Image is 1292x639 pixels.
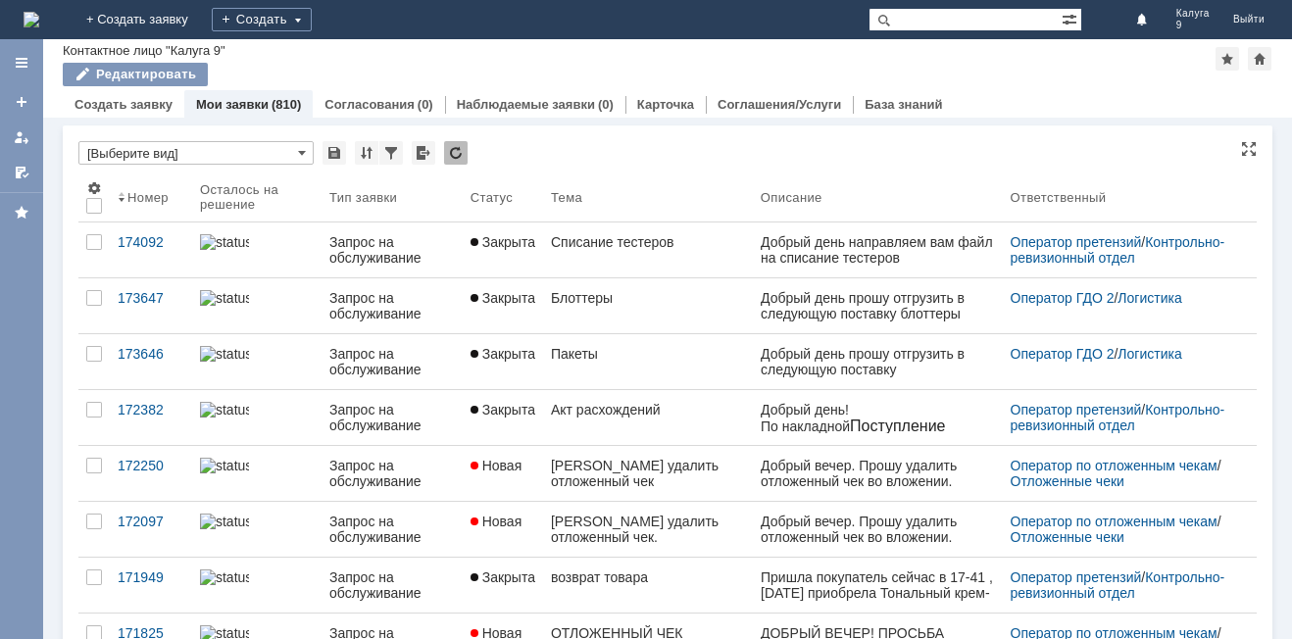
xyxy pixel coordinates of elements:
span: Новая [471,458,522,473]
a: Карточка [637,97,694,112]
a: Запрос на обслуживание [322,502,463,557]
a: statusbar-0 (1).png [192,502,322,557]
div: / [1011,346,1233,362]
a: Закрыта [463,278,543,333]
a: [PERSON_NAME] удалить отложенный чек [543,446,753,501]
div: Списание тестеров [551,234,745,250]
a: Перейти на домашнюю страницу [24,12,39,27]
a: База знаний [865,97,942,112]
span: Закрыта [471,569,535,585]
a: Закрыта [463,558,543,613]
div: Запрос на обслуживание [329,346,455,377]
div: 173646 [118,346,184,362]
div: Тема [551,190,582,205]
a: Запрос на обслуживание [322,446,463,501]
a: Запрос на обслуживание [322,334,463,389]
a: Оператор претензий [1011,402,1142,418]
div: Осталось на решение [200,182,298,212]
a: Запрос на обслуживание [322,278,463,333]
img: statusbar-0 (1).png [200,458,249,473]
a: statusbar-60 (1).png [192,334,322,389]
div: 172382 [118,402,184,418]
div: / [1011,402,1233,433]
a: Закрыта [463,222,543,277]
div: Пакеты [551,346,745,362]
div: / [1011,290,1233,306]
div: 174092 [118,234,184,250]
a: 172097 [110,502,192,557]
div: / [1011,458,1233,489]
span: Калуга [1176,8,1210,20]
a: Запрос на обслуживание [322,558,463,613]
div: Запрос на обслуживание [329,290,455,321]
img: logo [24,12,39,27]
a: Отложенные чеки [1011,529,1124,545]
div: Запрос на обслуживание [329,569,455,601]
div: Фильтрация... [379,141,403,165]
th: Номер [110,172,192,222]
a: 171949 [110,558,192,613]
div: / [1011,234,1233,266]
a: Новая [463,502,543,557]
span: Закрыта [471,234,535,250]
a: 172382 [110,390,192,445]
th: Статус [463,172,543,222]
span: Новая [471,514,522,529]
a: statusbar-60 (1).png [192,278,322,333]
a: 174092 [110,222,192,277]
th: Тип заявки [322,172,463,222]
img: statusbar-100 (1).png [200,402,249,418]
a: Соглашения/Услуги [718,97,841,112]
div: Запрос на обслуживание [329,402,455,433]
div: возврат товара [551,569,745,585]
div: 171949 [118,569,184,585]
th: Тема [543,172,753,222]
a: Закрыта [463,390,543,445]
div: (0) [598,97,614,112]
div: Ответственный [1011,190,1107,205]
div: Запрос на обслуживание [329,514,455,545]
span: Настройки [86,180,102,196]
a: Акт расхождений [543,390,753,445]
a: Запрос на обслуживание [322,390,463,445]
a: 173646 [110,334,192,389]
div: [PERSON_NAME] удалить отложенный чек [551,458,745,489]
div: 172250 [118,458,184,473]
div: Запрос на обслуживание [329,458,455,489]
div: Сохранить вид [323,141,346,165]
div: Акт расхождений [551,402,745,418]
img: statusbar-100 (1).png [200,234,249,250]
div: Блоттеры [551,290,745,306]
a: Наблюдаемые заявки [457,97,595,112]
a: Создать заявку [6,86,37,118]
a: Списание тестеров [543,222,753,277]
a: Запрос на обслуживание [322,222,463,277]
div: Сделать домашней страницей [1248,47,1271,71]
img: statusbar-60 (1).png [200,290,249,306]
div: Статус [471,190,513,205]
div: Создать [212,8,312,31]
a: Оператор по отложенным чекам [1011,514,1217,529]
div: (810) [272,97,301,112]
div: / [1011,569,1233,601]
div: Сортировка... [355,141,378,165]
a: 173647 [110,278,192,333]
a: Блоттеры [543,278,753,333]
div: 172097 [118,514,184,529]
a: Мои заявки [6,122,37,153]
div: Экспорт списка [412,141,435,165]
a: Создать заявку [75,97,173,112]
a: Контрольно-ревизионный отдел [1011,234,1225,266]
img: statusbar-0 (1).png [200,514,249,529]
div: Описание [761,190,822,205]
div: Добавить в избранное [1216,47,1239,71]
th: Осталось на решение [192,172,322,222]
a: возврат товара [543,558,753,613]
th: Ответственный [1003,172,1241,222]
div: (0) [418,97,433,112]
span: Закрыта [471,290,535,306]
span: Расширенный поиск [1062,9,1081,27]
div: / [1011,514,1233,545]
div: На всю страницу [1241,141,1257,157]
a: Пакеты [543,334,753,389]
